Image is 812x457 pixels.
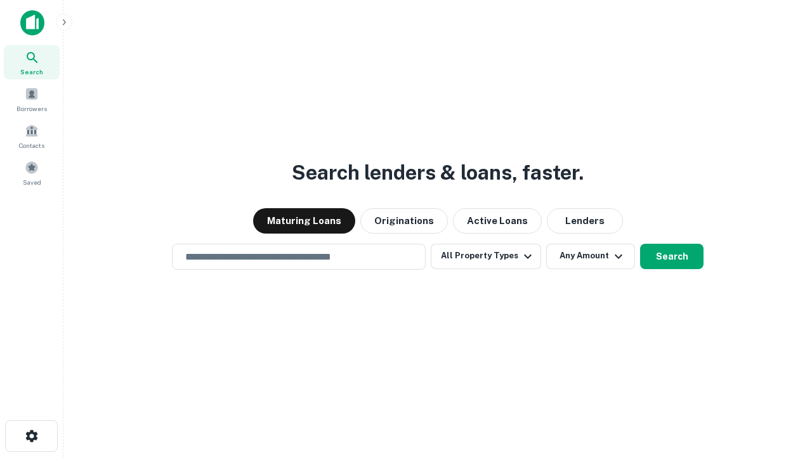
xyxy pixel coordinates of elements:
[4,119,60,153] a: Contacts
[4,45,60,79] a: Search
[749,355,812,416] iframe: Chat Widget
[431,244,541,269] button: All Property Types
[20,10,44,36] img: capitalize-icon.png
[16,103,47,114] span: Borrowers
[19,140,44,150] span: Contacts
[4,156,60,190] a: Saved
[546,244,635,269] button: Any Amount
[640,244,704,269] button: Search
[360,208,448,234] button: Originations
[23,177,41,187] span: Saved
[292,157,584,188] h3: Search lenders & loans, faster.
[547,208,623,234] button: Lenders
[253,208,355,234] button: Maturing Loans
[4,82,60,116] a: Borrowers
[20,67,43,77] span: Search
[453,208,542,234] button: Active Loans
